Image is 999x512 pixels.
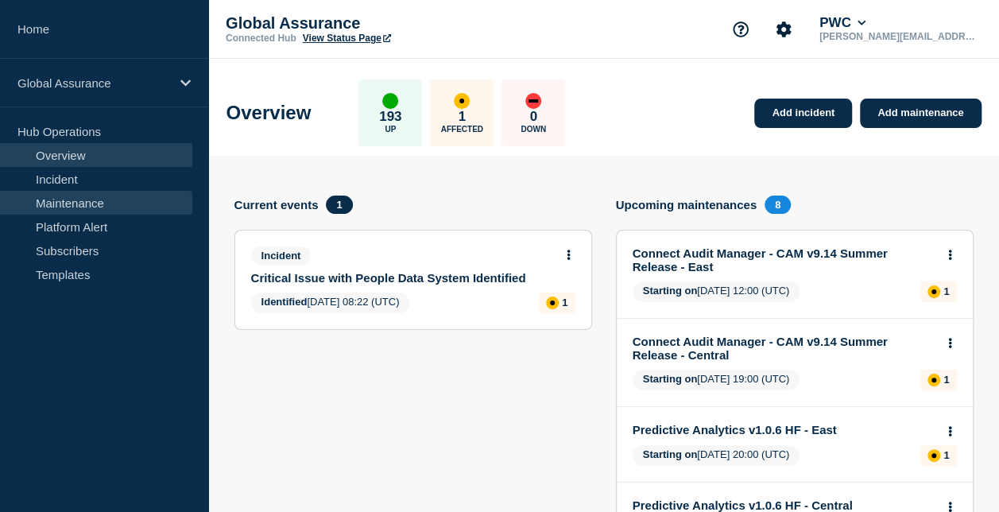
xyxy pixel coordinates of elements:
span: 8 [765,196,791,214]
a: Add maintenance [860,99,981,128]
span: Starting on [643,448,698,460]
p: Up [385,125,396,134]
h4: Upcoming maintenances [616,198,757,211]
h4: Current events [234,198,319,211]
span: [DATE] 12:00 (UTC) [633,281,800,302]
span: [DATE] 19:00 (UTC) [633,370,800,390]
div: up [382,93,398,109]
button: Support [724,13,757,46]
span: Starting on [643,373,698,385]
span: [DATE] 20:00 (UTC) [633,445,800,466]
button: Account settings [767,13,800,46]
div: down [525,93,541,109]
a: View Status Page [303,33,391,44]
p: 193 [379,109,401,125]
button: PWC [816,15,869,31]
p: Connected Hub [226,33,296,44]
a: Connect Audit Manager - CAM v9.14 Summer Release - Central [633,335,935,362]
span: Incident [251,246,312,265]
h1: Overview [227,102,312,124]
div: affected [454,93,470,109]
p: Down [521,125,546,134]
span: Starting on [643,285,698,297]
div: affected [927,285,940,298]
a: Add incident [754,99,852,128]
p: [PERSON_NAME][EMAIL_ADDRESS][DOMAIN_NAME] [816,31,982,42]
span: [DATE] 08:22 (UTC) [251,293,410,313]
div: affected [927,449,940,462]
a: Critical Issue with People Data System Identified [251,271,554,285]
a: Connect Audit Manager - CAM v9.14 Summer Release - East [633,246,935,273]
p: 1 [943,449,949,461]
div: affected [546,297,559,309]
p: Global Assurance [17,76,170,90]
p: Global Assurance [226,14,544,33]
p: 1 [943,374,949,386]
p: 0 [530,109,537,125]
p: 1 [943,285,949,297]
div: affected [927,374,940,386]
a: Predictive Analytics v1.0.6 HF - Central [633,498,935,512]
span: 1 [326,196,352,214]
span: Identified [261,296,308,308]
p: 1 [562,297,567,308]
p: 1 [459,109,466,125]
a: Predictive Analytics v1.0.6 HF - East [633,423,935,436]
p: Affected [441,125,483,134]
